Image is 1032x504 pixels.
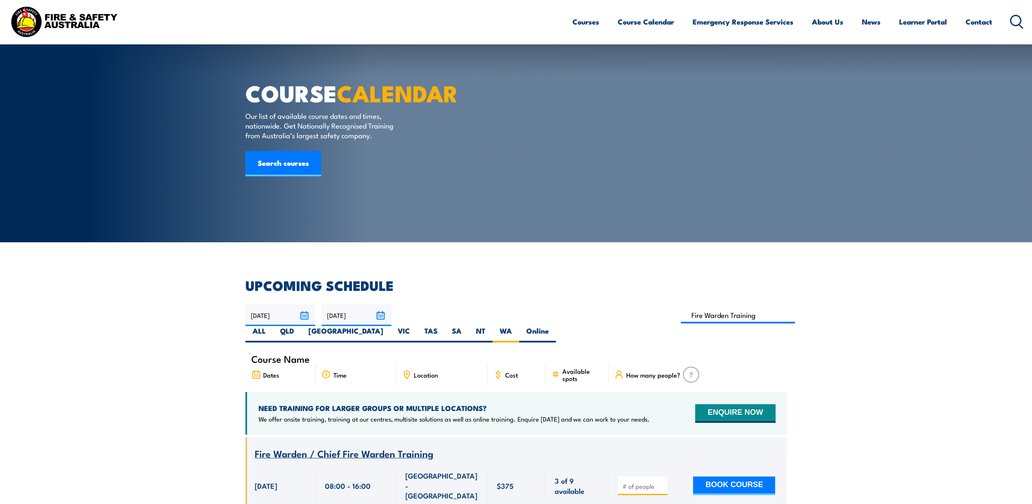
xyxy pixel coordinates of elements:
[626,371,680,378] span: How many people?
[966,11,992,33] a: Contact
[572,11,599,33] a: Courses
[245,151,321,176] a: Search courses
[681,307,795,323] input: Search Course
[325,481,371,490] span: 08:00 - 16:00
[337,75,458,110] strong: CALENDAR
[245,279,787,291] h2: UPCOMING SCHEDULE
[333,371,347,378] span: Time
[497,481,514,490] span: $375
[322,304,391,326] input: To date
[391,326,417,342] label: VIC
[505,371,518,378] span: Cost
[555,476,599,496] span: 3 of 9 available
[519,326,556,342] label: Online
[695,404,775,423] button: ENQUIRE NOW
[693,11,793,33] a: Emergency Response Services
[259,403,649,413] h4: NEED TRAINING FOR LARGER GROUPS OR MULTIPLE LOCATIONS?
[618,11,674,33] a: Course Calendar
[812,11,843,33] a: About Us
[493,326,519,342] label: WA
[414,371,438,378] span: Location
[245,83,454,103] h1: COURSE
[255,446,433,460] span: Fire Warden / Chief Fire Warden Training
[622,482,665,490] input: # of people
[301,326,391,342] label: [GEOGRAPHIC_DATA]
[445,326,469,342] label: SA
[405,471,478,500] span: [GEOGRAPHIC_DATA] - [GEOGRAPHIC_DATA]
[255,481,277,490] span: [DATE]
[245,111,400,140] p: Our list of available course dates and times, nationwide. Get Nationally Recognised Training from...
[417,326,445,342] label: TAS
[245,326,273,342] label: ALL
[562,367,603,382] span: Available spots
[255,449,433,459] a: Fire Warden / Chief Fire Warden Training
[263,371,279,378] span: Dates
[693,477,775,495] button: BOOK COURSE
[899,11,947,33] a: Learner Portal
[245,304,315,326] input: From date
[862,11,881,33] a: News
[259,415,649,423] p: We offer onsite training, training at our centres, multisite solutions as well as online training...
[251,355,310,362] span: Course Name
[469,326,493,342] label: NT
[273,326,301,342] label: QLD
